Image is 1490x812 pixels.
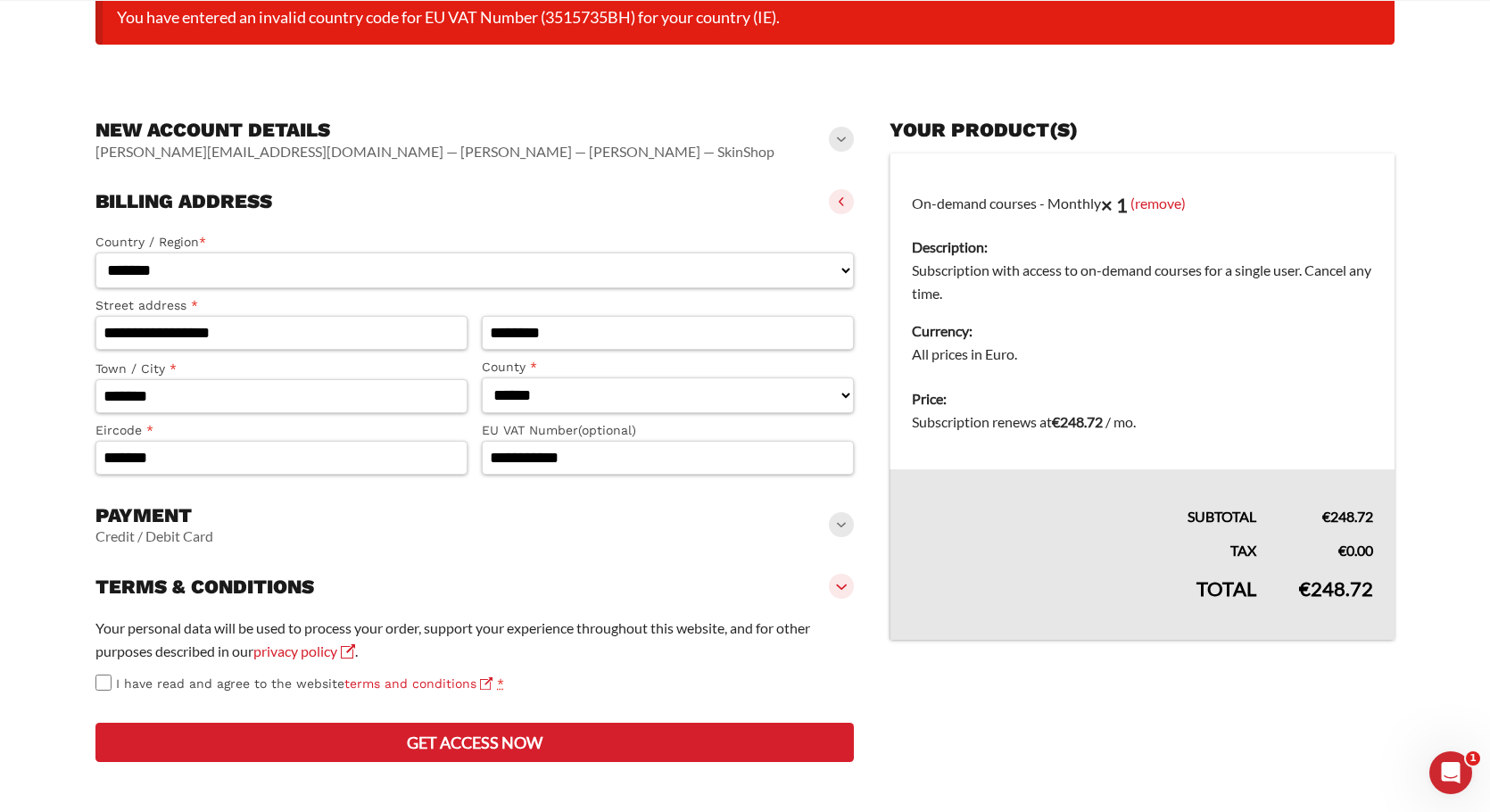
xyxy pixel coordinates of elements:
th: Subtotal [890,469,1278,528]
strong: × 1 [1101,193,1128,217]
span: I have read and agree to the website [116,676,493,691]
dt: Description: [912,236,1373,259]
bdi: 0.00 [1338,542,1373,559]
label: Country / Region [95,232,854,253]
input: I have read and agree to the websiteterms and conditions * [95,675,112,691]
vaadin-horizontal-layout: Credit / Debit Card [95,527,213,545]
h3: Billing address [95,189,272,214]
dt: Price: [912,387,1373,410]
p: Your personal data will be used to process your order, support your experience throughout this we... [95,617,854,663]
dt: Currency: [912,319,1373,343]
bdi: 248.72 [1322,508,1373,525]
iframe: Intercom live chat [1429,751,1472,794]
dd: Subscription with access to on-demand courses for a single user. Cancel any time. [912,259,1373,305]
button: Get access now [95,723,854,762]
td: On-demand courses - Monthly [890,153,1395,377]
label: Town / City [95,359,468,379]
span: € [1052,413,1060,430]
label: EU VAT Number [482,420,854,441]
span: (optional) [578,423,636,437]
abbr: required [497,676,504,691]
a: terms and conditions [344,676,493,691]
h3: Terms & conditions [95,575,314,600]
span: Subscription renews at . [912,413,1136,430]
a: privacy policy [253,642,355,659]
span: € [1322,508,1330,525]
h3: Payment [95,503,213,528]
bdi: 248.72 [1299,576,1373,601]
label: Street address [95,295,468,316]
h3: New account details [95,118,774,143]
span: / mo [1105,413,1133,430]
a: (remove) [1130,195,1186,211]
span: € [1338,542,1346,559]
bdi: 248.72 [1052,413,1103,430]
th: Total [890,562,1278,641]
th: Tax [890,528,1278,562]
label: Eircode [95,420,468,441]
vaadin-horizontal-layout: [PERSON_NAME][EMAIL_ADDRESS][DOMAIN_NAME] — [PERSON_NAME] — [PERSON_NAME] — SkinShop [95,143,774,161]
span: 1 [1466,751,1480,766]
label: County [482,357,854,377]
span: € [1299,576,1311,601]
dd: All prices in Euro. [912,343,1373,366]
